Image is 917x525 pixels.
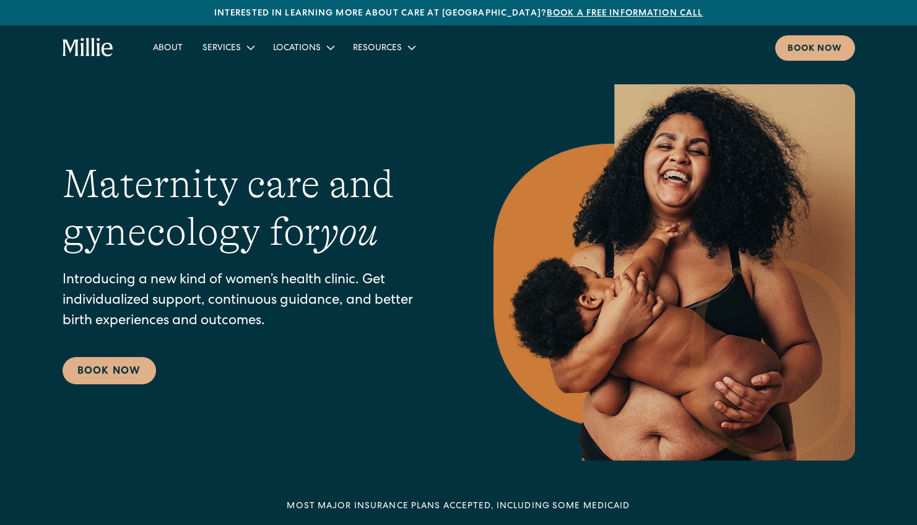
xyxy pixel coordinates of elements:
em: you [320,210,378,254]
div: Locations [263,37,343,58]
div: Locations [273,42,321,55]
a: Book a free information call [547,9,703,18]
div: MOST MAJOR INSURANCE PLANS ACCEPTED, INCLUDING some MEDICAID [287,500,630,513]
div: Resources [343,37,424,58]
img: Smiling mother with her baby in arms, celebrating body positivity and the nurturing bond of postp... [493,84,855,461]
p: Introducing a new kind of women’s health clinic. Get individualized support, continuous guidance,... [63,271,444,332]
div: Services [202,42,241,55]
div: Services [193,37,263,58]
div: Resources [353,42,402,55]
a: Book now [775,35,855,61]
h1: Maternity care and gynecology for [63,161,444,256]
a: About [143,37,193,58]
div: Book now [788,43,843,56]
a: Book Now [63,357,156,384]
a: home [63,38,114,58]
